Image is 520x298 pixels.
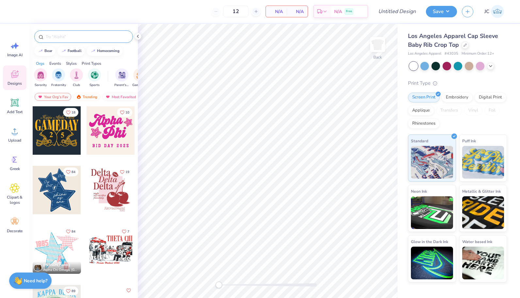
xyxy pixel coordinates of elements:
span: 84 [72,230,75,233]
button: filter button [88,68,101,88]
img: Sports Image [91,71,98,79]
span: Fraternity [51,83,66,88]
img: most_fav.gif [105,95,110,99]
span: [PERSON_NAME] [43,263,70,267]
button: bear [34,46,55,56]
span: N/A [334,8,342,15]
button: Like [63,167,78,176]
div: football [68,49,82,53]
span: Puff Ink [462,137,476,144]
button: filter button [34,68,47,88]
button: Like [63,108,78,117]
div: homecoming [97,49,120,53]
span: Alpha Chi Omega, [GEOGRAPHIC_DATA] [43,268,78,272]
input: Untitled Design [373,5,421,18]
div: Rhinestones [408,119,440,129]
span: JC [484,8,489,15]
button: Like [119,227,132,236]
img: most_fav.gif [38,95,43,99]
button: Like [117,108,132,117]
div: filter for Parent's Weekend [114,68,129,88]
div: Foil [484,106,500,115]
span: 18 [72,111,75,114]
span: Parent's Weekend [114,83,129,88]
span: Glow in the Dark Ink [411,238,448,245]
span: N/A [291,8,304,15]
span: Minimum Order: 12 + [462,51,494,57]
span: 19 [125,170,129,174]
img: Neon Ink [411,196,453,229]
div: Trending [73,93,100,101]
img: trending.gif [76,95,81,99]
div: Digital Print [475,93,506,102]
div: Styles [66,61,77,66]
span: Water based Ink [462,238,492,245]
img: Standard [411,146,453,179]
span: Decorate [7,228,23,234]
img: Glow in the Dark Ink [411,247,453,279]
img: Club Image [73,71,80,79]
span: Upload [8,138,21,143]
span: Add Text [7,109,23,114]
div: Transfers [436,106,462,115]
div: Vinyl [464,106,482,115]
div: bear [44,49,52,53]
button: filter button [70,68,83,88]
div: Embroidery [442,93,473,102]
img: Water based Ink [462,247,504,279]
button: football [57,46,85,56]
span: Greek [10,166,20,171]
img: Puff Ink [462,146,504,179]
img: Back [371,38,384,51]
button: Like [125,287,133,294]
div: Most Favorited [102,93,139,101]
img: Parent's Weekend Image [118,71,126,79]
div: filter for Game Day [132,68,147,88]
button: Save [426,6,457,17]
img: trend_line.gif [61,49,66,53]
span: Club [73,83,80,88]
div: filter for Club [70,68,83,88]
span: Image AI [7,52,23,58]
div: Print Type [408,79,507,87]
span: 89 [72,289,75,293]
img: Jadyn Crane [491,5,504,18]
img: Sorority Image [37,71,44,79]
button: Like [63,227,78,236]
input: Try "Alpha" [45,33,129,40]
div: Screen Print [408,93,440,102]
img: trend_line.gif [38,49,43,53]
div: Back [373,54,382,60]
img: trend_line.gif [90,49,96,53]
button: filter button [132,68,147,88]
span: Game Day [132,83,147,88]
button: homecoming [87,46,122,56]
button: filter button [51,68,66,88]
div: filter for Fraternity [51,68,66,88]
span: 84 [72,170,75,174]
button: filter button [114,68,129,88]
span: Neon Ink [411,188,427,195]
div: Orgs [36,61,44,66]
button: Like [117,167,132,176]
div: Events [49,61,61,66]
div: Accessibility label [216,282,222,288]
span: Clipart & logos [4,195,25,205]
span: Free [346,9,352,14]
span: Los Angeles Apparel Cap Sleeve Baby Rib Crop Top [408,32,498,49]
div: filter for Sorority [34,68,47,88]
span: N/A [270,8,283,15]
img: Metallic & Glitter Ink [462,196,504,229]
div: Applique [408,106,434,115]
span: Sports [89,83,100,88]
img: Game Day Image [136,71,144,79]
span: Sorority [35,83,47,88]
span: Standard [411,137,428,144]
span: 7 [127,230,129,233]
span: Designs [8,81,22,86]
span: Metallic & Glitter Ink [462,188,501,195]
button: Like [63,287,78,295]
div: filter for Sports [88,68,101,88]
strong: Need help? [24,278,47,284]
img: Fraternity Image [55,71,62,79]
